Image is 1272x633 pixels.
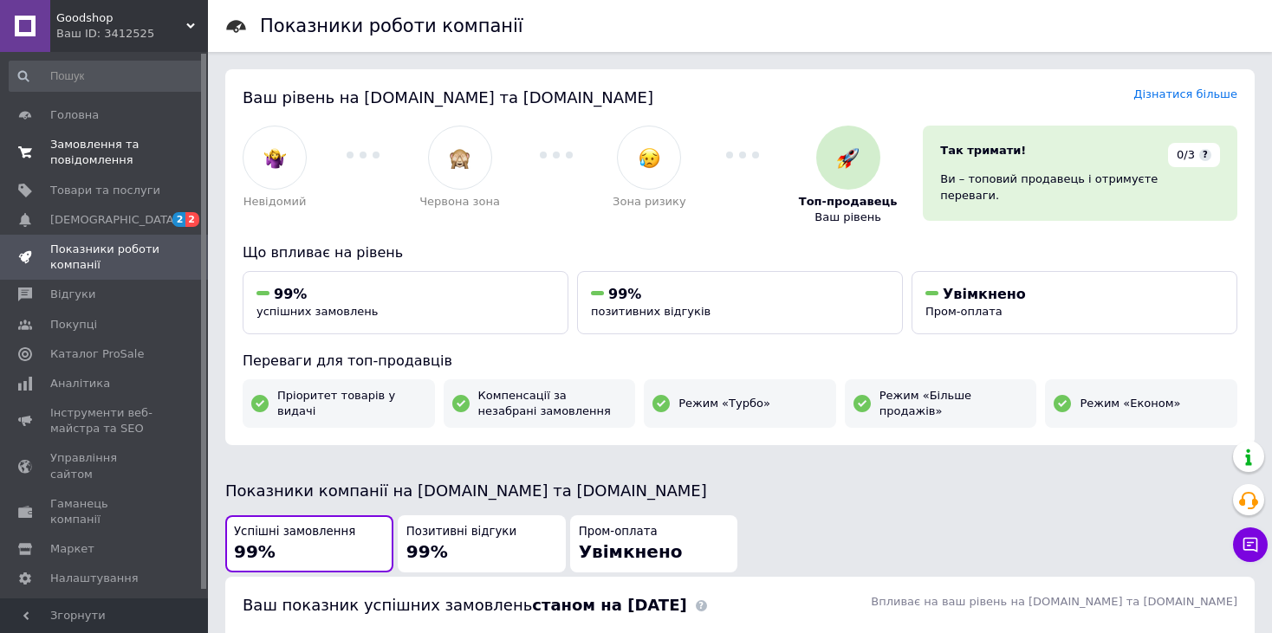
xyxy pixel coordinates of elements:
span: успішних замовлень [256,305,378,318]
span: Режим «Економ» [1080,396,1180,411]
span: Режим «Турбо» [678,396,770,411]
span: 99% [406,541,448,562]
span: Інструменти веб-майстра та SEO [50,405,160,436]
span: 2 [185,212,199,227]
button: Чат з покупцем [1233,527,1268,562]
span: Переваги для топ-продавців [243,352,452,369]
img: :see_no_evil: [449,147,471,169]
span: Зона ризику [613,194,686,210]
span: 99% [274,286,307,302]
span: 99% [608,286,641,302]
span: Показники компанії на [DOMAIN_NAME] та [DOMAIN_NAME] [225,481,707,500]
span: Так тримати! [940,144,1026,157]
span: Головна [50,107,99,123]
span: 2 [172,212,186,227]
span: Goodshop [56,10,186,26]
img: :woman-shrugging: [264,147,286,169]
div: Ваш ID: 3412525 [56,26,208,42]
span: Гаманець компанії [50,496,160,527]
span: Червона зона [419,194,500,210]
span: Показники роботи компанії [50,242,160,273]
span: [DEMOGRAPHIC_DATA] [50,212,178,228]
span: Відгуки [50,287,95,302]
span: позитивних відгуків [591,305,711,318]
button: Пром-оплатаУвімкнено [570,515,738,573]
span: 99% [234,541,276,562]
h1: Показники роботи компанії [260,16,523,36]
span: Ваш рівень на [DOMAIN_NAME] та [DOMAIN_NAME] [243,88,653,107]
input: Пошук [9,61,204,92]
span: Невідомий [243,194,307,210]
span: Каталог ProSale [50,346,144,362]
span: Замовлення та повідомлення [50,137,160,168]
span: Успішні замовлення [234,524,355,540]
img: :disappointed_relieved: [639,147,660,169]
button: Позитивні відгуки99% [398,515,566,573]
div: 0/3 [1168,143,1220,167]
a: Дізнатися більше [1133,87,1237,100]
span: Що впливає на рівень [243,244,403,261]
b: станом на [DATE] [532,596,686,614]
span: Управління сайтом [50,450,160,481]
span: Режим «Більше продажів» [879,388,1029,419]
span: Налаштування [50,571,139,586]
span: ? [1199,149,1211,161]
span: Ваш показник успішних замовлень [243,596,687,614]
img: :rocket: [837,147,859,169]
button: 99%позитивних відгуків [577,271,903,334]
span: Увімкнено [943,286,1026,302]
span: Компенсації за незабрані замовлення [478,388,627,419]
span: Топ-продавець [799,194,898,210]
span: Впливає на ваш рівень на [DOMAIN_NAME] та [DOMAIN_NAME] [871,595,1237,608]
span: Товари та послуги [50,183,160,198]
span: Аналітика [50,376,110,391]
span: Маркет [50,541,94,557]
span: Пром-оплата [579,524,658,540]
button: УвімкненоПром-оплата [912,271,1237,334]
span: Пром-оплата [925,305,1003,318]
span: Позитивні відгуки [406,524,516,540]
div: Ви – топовий продавець і отримуєте переваги. [940,171,1220,203]
button: Успішні замовлення99% [225,515,393,573]
span: Увімкнено [579,541,683,562]
span: Пріоритет товарів у видачі [277,388,426,419]
span: Ваш рівень [814,210,881,225]
button: 99%успішних замовлень [243,271,568,334]
span: Покупці [50,317,97,333]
